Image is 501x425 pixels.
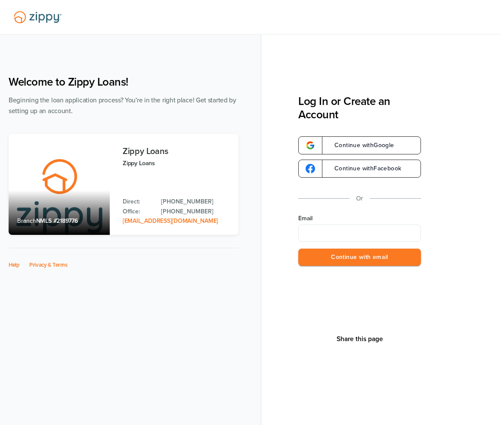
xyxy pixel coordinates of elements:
[123,217,218,225] a: Email Address: zippyguide@zippymh.com
[298,214,421,223] label: Email
[123,207,152,216] p: Office:
[298,95,421,121] h3: Log In or Create an Account
[298,160,421,178] a: google-logoContinue withFacebook
[36,217,78,225] span: NMLS #2189776
[326,142,394,148] span: Continue with Google
[161,197,230,206] a: Direct Phone: 512-975-2947
[123,147,230,156] h3: Zippy Loans
[306,164,315,173] img: google-logo
[9,96,236,115] span: Beginning the loan application process? You're in the right place! Get started by setting up an a...
[298,249,421,266] button: Continue with email
[29,262,68,268] a: Privacy & Terms
[17,217,36,225] span: Branch
[9,7,67,27] img: Lender Logo
[334,335,386,343] button: Share This Page
[326,166,401,172] span: Continue with Facebook
[123,197,152,206] p: Direct:
[298,136,421,154] a: google-logoContinue withGoogle
[356,193,363,204] p: Or
[9,262,20,268] a: Help
[298,225,421,242] input: Email Address
[123,158,230,168] p: Zippy Loans
[161,207,230,216] a: Office Phone: 512-975-2947
[9,75,238,89] h1: Welcome to Zippy Loans!
[306,141,315,150] img: google-logo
